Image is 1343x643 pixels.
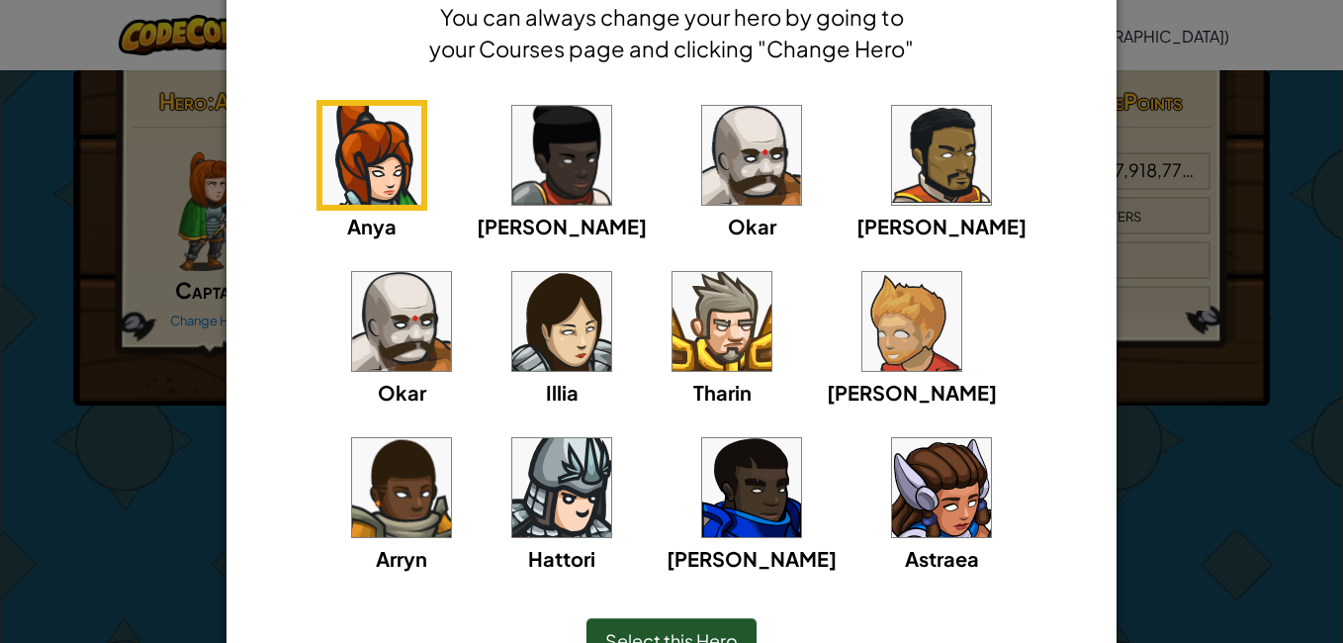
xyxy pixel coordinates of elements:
[905,546,979,571] span: Astraea
[352,272,451,371] img: portrait.png
[376,546,427,571] span: Arryn
[512,272,611,371] img: portrait.png
[702,438,801,537] img: portrait.png
[693,380,752,405] span: Tharin
[862,272,961,371] img: portrait.png
[856,214,1027,238] span: [PERSON_NAME]
[352,438,451,537] img: portrait.png
[477,214,647,238] span: [PERSON_NAME]
[512,106,611,205] img: portrait.png
[672,272,771,371] img: portrait.png
[528,546,595,571] span: Hattori
[424,1,919,64] h4: You can always change your hero by going to your Courses page and clicking "Change Hero"
[728,214,776,238] span: Okar
[827,380,997,405] span: [PERSON_NAME]
[892,106,991,205] img: portrait.png
[892,438,991,537] img: portrait.png
[702,106,801,205] img: portrait.png
[546,380,579,405] span: Illia
[322,106,421,205] img: portrait.png
[667,546,837,571] span: [PERSON_NAME]
[347,214,397,238] span: Anya
[378,380,426,405] span: Okar
[512,438,611,537] img: portrait.png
